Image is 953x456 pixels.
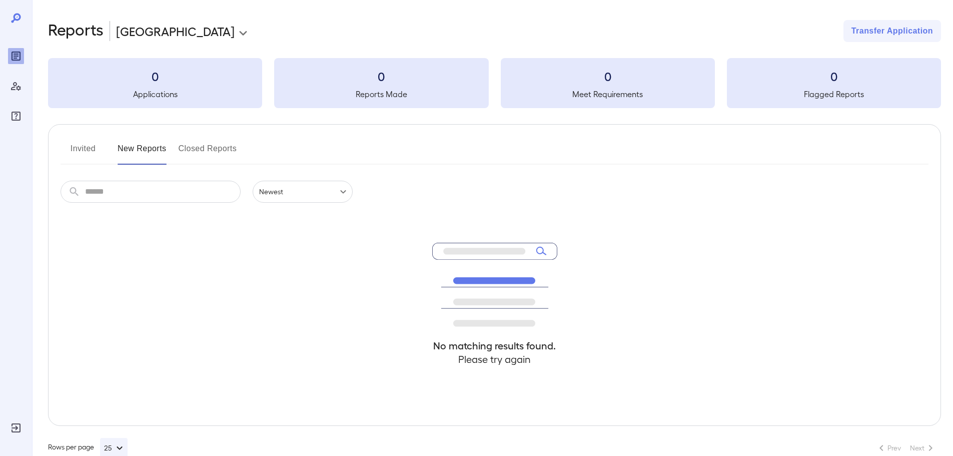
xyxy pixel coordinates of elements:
summary: 0Applications0Reports Made0Meet Requirements0Flagged Reports [48,58,941,108]
h3: 0 [274,68,488,84]
div: Reports [8,48,24,64]
button: New Reports [118,141,167,165]
p: [GEOGRAPHIC_DATA] [116,23,235,39]
h5: Flagged Reports [727,88,941,100]
div: Newest [253,181,353,203]
button: Invited [61,141,106,165]
div: Log Out [8,420,24,436]
button: Closed Reports [179,141,237,165]
h4: No matching results found. [432,339,557,352]
div: Manage Users [8,78,24,94]
h2: Reports [48,20,104,42]
h3: 0 [501,68,715,84]
button: Transfer Application [843,20,941,42]
div: FAQ [8,108,24,124]
h5: Reports Made [274,88,488,100]
h5: Applications [48,88,262,100]
nav: pagination navigation [871,440,941,456]
h3: 0 [48,68,262,84]
h3: 0 [727,68,941,84]
h4: Please try again [432,352,557,366]
h5: Meet Requirements [501,88,715,100]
